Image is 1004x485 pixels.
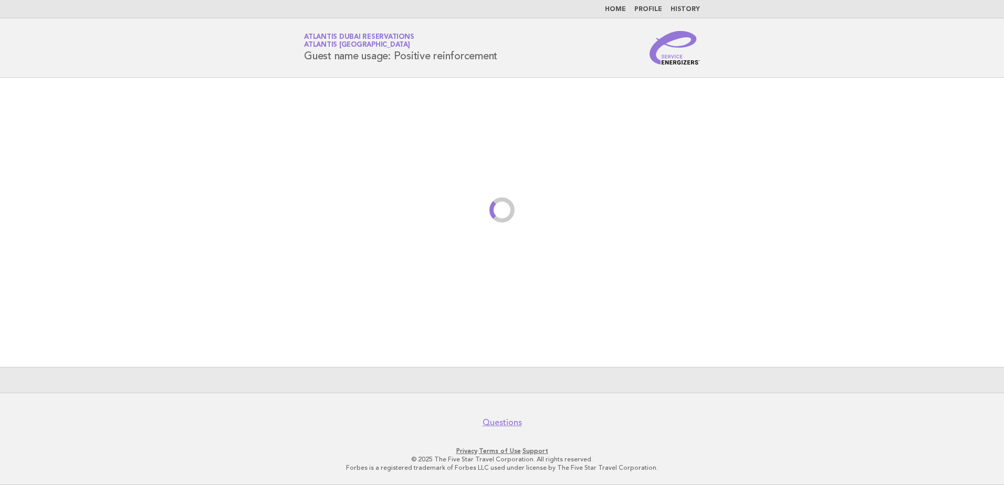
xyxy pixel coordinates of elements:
[605,6,626,13] a: Home
[181,463,823,472] p: Forbes is a registered trademark of Forbes LLC used under license by The Five Star Travel Corpora...
[304,42,410,49] span: Atlantis [GEOGRAPHIC_DATA]
[456,447,477,455] a: Privacy
[181,447,823,455] p: · ·
[483,417,522,428] a: Questions
[181,455,823,463] p: © 2025 The Five Star Travel Corporation. All rights reserved.
[304,34,414,48] a: Atlantis Dubai ReservationsAtlantis [GEOGRAPHIC_DATA]
[479,447,521,455] a: Terms of Use
[634,6,662,13] a: Profile
[650,31,700,65] img: Service Energizers
[671,6,700,13] a: History
[304,34,497,61] h1: Guest name usage: Positive reinforcement
[522,447,548,455] a: Support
